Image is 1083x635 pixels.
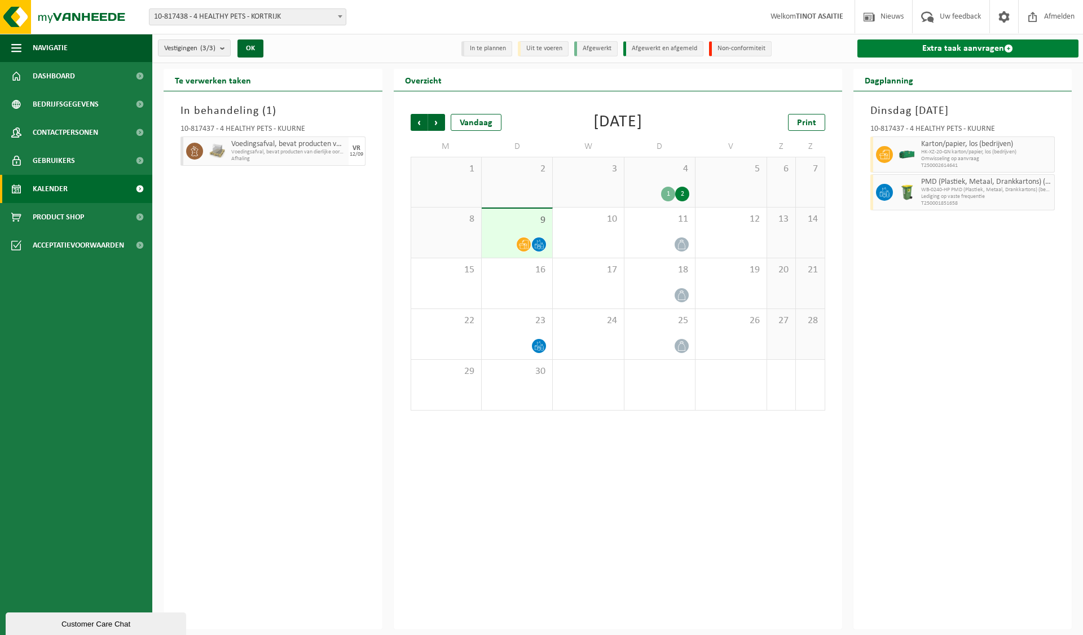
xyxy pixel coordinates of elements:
[487,163,547,175] span: 2
[482,136,553,157] td: D
[33,90,99,118] span: Bedrijfsgegevens
[417,264,476,276] span: 15
[796,136,825,157] td: Z
[857,39,1079,58] a: Extra taak aanvragen
[870,125,1055,136] div: 10-817437 - 4 HEALTHY PETS - KUURNE
[411,136,482,157] td: M
[487,365,547,378] span: 30
[767,136,796,157] td: Z
[149,8,346,25] span: 10-817438 - 4 HEALTHY PETS - KORTRIJK
[33,147,75,175] span: Gebruikers
[675,187,689,201] div: 2
[451,114,501,131] div: Vandaag
[773,163,790,175] span: 6
[487,214,547,227] span: 9
[802,163,818,175] span: 7
[899,184,915,201] img: WB-0240-HPE-GN-50
[6,610,188,635] iframe: chat widget
[33,175,68,203] span: Kalender
[164,40,215,57] span: Vestigingen
[802,213,818,226] span: 14
[209,143,226,160] img: LP-PA-00000-WDN-11
[231,156,346,162] span: Afhaling
[553,136,624,157] td: W
[921,156,1052,162] span: Omwisseling op aanvraag
[237,39,263,58] button: OK
[350,152,363,157] div: 12/09
[797,118,816,127] span: Print
[149,9,346,25] span: 10-817438 - 4 HEALTHY PETS - KORTRIJK
[709,41,772,56] li: Non-conformiteit
[164,69,262,91] h2: Te verwerken taken
[180,103,366,120] h3: In behandeling ( )
[695,136,767,157] td: V
[921,193,1052,200] span: Lediging op vaste frequentie
[623,41,703,56] li: Afgewerkt en afgemeld
[870,103,1055,120] h3: Dinsdag [DATE]
[487,264,547,276] span: 16
[231,140,346,149] span: Voedingsafval, bevat producten van dierlijke oorsprong, gemengde verpakking (exclusief glas), cat...
[353,145,360,152] div: VR
[630,264,689,276] span: 18
[394,69,453,91] h2: Overzicht
[417,315,476,327] span: 22
[921,178,1052,187] span: PMD (Plastiek, Metaal, Drankkartons) (bedrijven)
[558,163,618,175] span: 3
[802,264,818,276] span: 21
[461,41,512,56] li: In te plannen
[487,315,547,327] span: 23
[574,41,618,56] li: Afgewerkt
[624,136,695,157] td: D
[428,114,445,131] span: Volgende
[788,114,825,131] a: Print
[853,69,924,91] h2: Dagplanning
[802,315,818,327] span: 28
[701,264,760,276] span: 19
[231,149,346,156] span: Voedingsafval, bevat producten van dierlijke oorsprong, geme
[921,200,1052,207] span: T250001851658
[773,315,790,327] span: 27
[773,264,790,276] span: 20
[417,365,476,378] span: 29
[593,114,642,131] div: [DATE]
[558,264,618,276] span: 17
[33,203,84,231] span: Product Shop
[558,315,618,327] span: 24
[921,149,1052,156] span: HK-XZ-20-GN karton/papier, los (bedrijven)
[558,213,618,226] span: 10
[921,162,1052,169] span: T250002614641
[33,118,98,147] span: Contactpersonen
[411,114,428,131] span: Vorige
[921,187,1052,193] span: WB-0240-HP PMD (Plastiek, Metaal, Drankkartons) (bedrijven)
[701,213,760,226] span: 12
[630,315,689,327] span: 25
[701,315,760,327] span: 26
[33,62,75,90] span: Dashboard
[921,140,1052,149] span: Karton/papier, los (bedrijven)
[200,45,215,52] count: (3/3)
[158,39,231,56] button: Vestigingen(3/3)
[796,12,843,21] strong: TINOT ASAITIE
[630,163,689,175] span: 4
[518,41,569,56] li: Uit te voeren
[773,213,790,226] span: 13
[417,163,476,175] span: 1
[899,146,915,163] img: HK-XZ-20-GN-00
[417,213,476,226] span: 8
[180,125,366,136] div: 10-817437 - 4 HEALTHY PETS - KUURNE
[33,34,68,62] span: Navigatie
[266,105,272,117] span: 1
[701,163,760,175] span: 5
[661,187,675,201] div: 1
[33,231,124,259] span: Acceptatievoorwaarden
[630,213,689,226] span: 11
